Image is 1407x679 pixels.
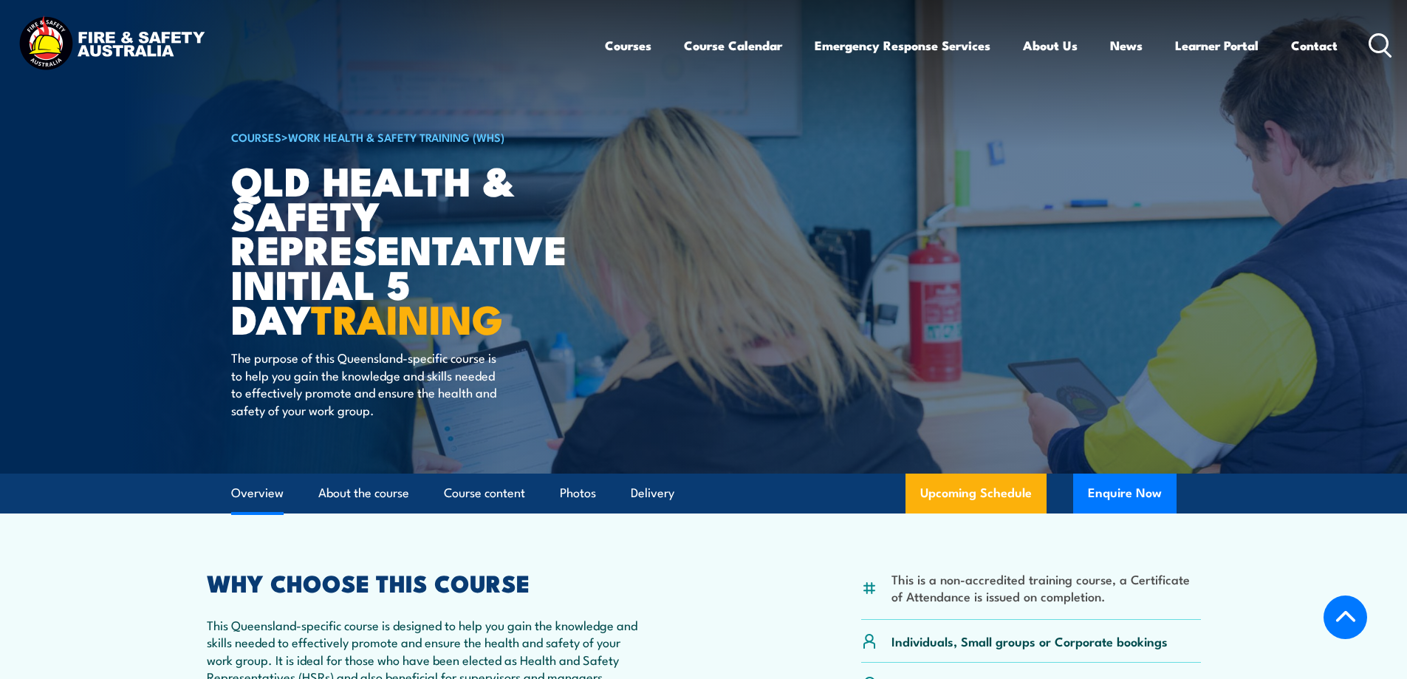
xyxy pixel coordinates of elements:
p: The purpose of this Queensland-specific course is to help you gain the knowledge and skills neede... [231,349,501,418]
a: Contact [1291,26,1338,65]
h1: QLD Health & Safety Representative Initial 5 Day [231,163,596,335]
a: About Us [1023,26,1078,65]
a: Upcoming Schedule [906,474,1047,513]
a: Course content [444,474,525,513]
h6: > [231,128,596,146]
button: Enquire Now [1073,474,1177,513]
a: COURSES [231,129,281,145]
a: Emergency Response Services [815,26,990,65]
a: News [1110,26,1143,65]
a: About the course [318,474,409,513]
a: Course Calendar [684,26,782,65]
a: Photos [560,474,596,513]
p: Individuals, Small groups or Corporate bookings [891,632,1168,649]
a: Work Health & Safety Training (WHS) [288,129,504,145]
strong: TRAINING [311,287,503,348]
a: Courses [605,26,651,65]
li: This is a non-accredited training course, a Certificate of Attendance is issued on completion. [891,570,1201,605]
a: Overview [231,474,284,513]
a: Learner Portal [1175,26,1259,65]
h2: WHY CHOOSE THIS COURSE [207,572,638,593]
a: Delivery [631,474,674,513]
